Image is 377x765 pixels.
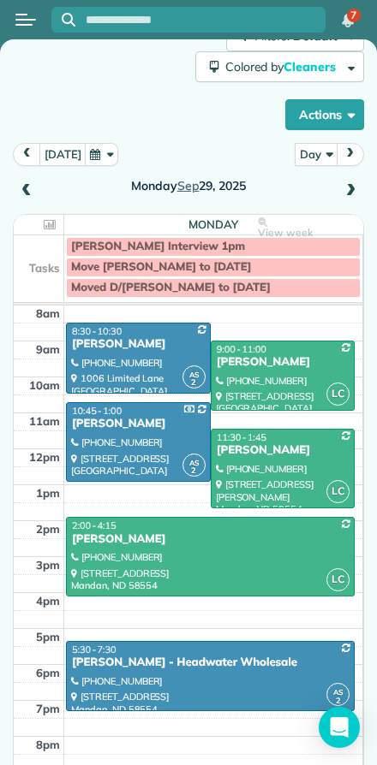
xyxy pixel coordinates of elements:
span: [PERSON_NAME] Interview 1pm [71,240,245,253]
span: 7pm [36,702,60,715]
span: 10:45 - 1:00 [72,405,122,417]
span: Move [PERSON_NAME] to [DATE] [71,260,251,274]
span: 12pm [29,450,60,464]
div: [PERSON_NAME] [216,443,350,458]
small: 2 [327,693,349,709]
span: 2pm [36,522,60,536]
span: 7 [350,9,356,22]
span: 8am [36,306,60,320]
button: next [336,143,364,166]
small: 2 [183,463,205,479]
div: [PERSON_NAME] - Headwater Wholesale [71,655,350,670]
span: 9am [36,342,60,356]
span: LC [326,382,350,406]
span: 4pm [36,594,60,608]
span: AS [189,370,199,379]
button: Day [295,143,338,166]
button: Focus search [51,13,75,27]
button: Actions [285,99,364,130]
span: 8:30 - 10:30 [72,325,122,337]
span: Monday [188,217,238,231]
svg: Focus search [62,13,75,27]
span: 5:30 - 7:30 [72,643,117,655]
span: 10am [29,378,60,392]
span: 11am [29,414,60,428]
div: Open Intercom Messenger [319,707,360,748]
small: 2 [183,375,205,391]
span: 6pm [36,666,60,679]
div: 7 unread notifications [330,2,366,39]
span: 2:00 - 4:15 [72,519,117,531]
span: 8pm [36,738,60,751]
div: [PERSON_NAME] [71,337,206,352]
span: LC [326,568,350,591]
span: Cleaners [284,59,338,74]
span: Colored by [225,59,342,74]
span: Sep [177,178,200,193]
span: LC [326,480,350,503]
button: Open menu [15,10,36,29]
span: Moved D/[PERSON_NAME] to [DATE] [71,281,271,294]
button: prev [13,143,41,166]
span: View week [258,226,313,240]
span: 9:00 - 11:00 [217,343,266,355]
button: Colored byCleaners [195,51,364,82]
span: 5pm [36,630,60,643]
span: AS [333,687,343,697]
span: 1pm [36,486,60,500]
button: [DATE] [39,143,87,166]
div: [PERSON_NAME] [216,355,350,370]
span: 11:30 - 1:45 [217,431,266,443]
span: AS [189,458,199,467]
span: 3pm [36,558,60,572]
h2: Monday 29, 2025 [43,180,334,193]
div: [PERSON_NAME] [71,417,206,431]
nav: Main [322,1,377,39]
div: [PERSON_NAME] [71,532,350,547]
